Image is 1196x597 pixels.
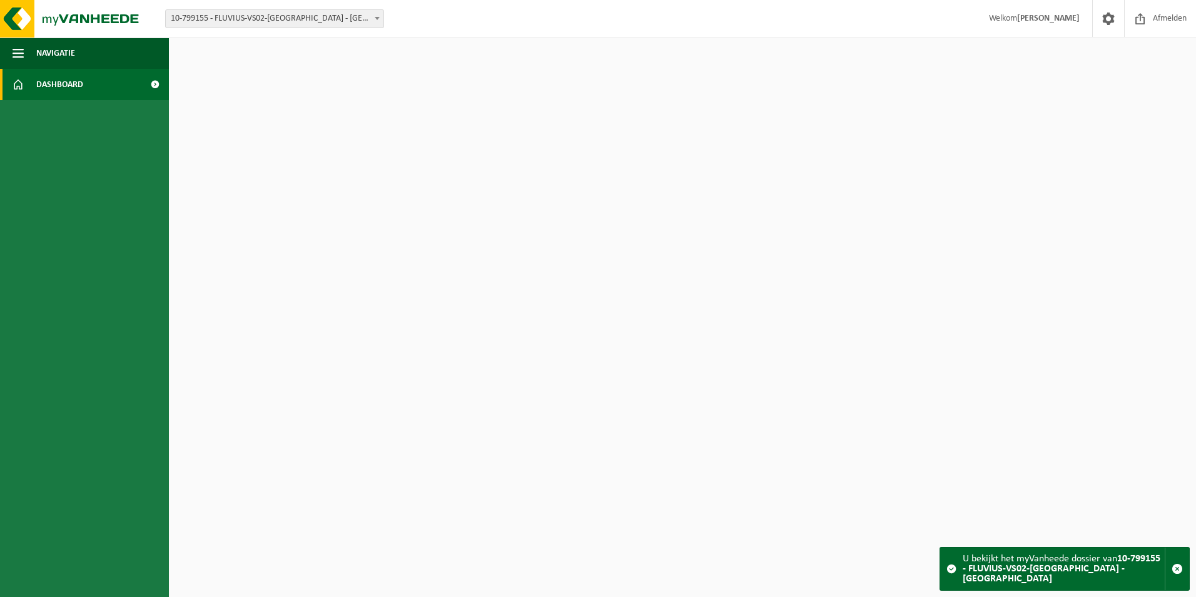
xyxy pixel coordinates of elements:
strong: [PERSON_NAME] [1017,14,1080,23]
span: Dashboard [36,69,83,100]
span: 10-799155 - FLUVIUS-VS02-TORHOUT - TORHOUT [166,10,383,28]
span: 10-799155 - FLUVIUS-VS02-TORHOUT - TORHOUT [165,9,384,28]
span: Navigatie [36,38,75,69]
strong: 10-799155 - FLUVIUS-VS02-[GEOGRAPHIC_DATA] - [GEOGRAPHIC_DATA] [963,554,1160,584]
div: U bekijkt het myVanheede dossier van [963,548,1165,590]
